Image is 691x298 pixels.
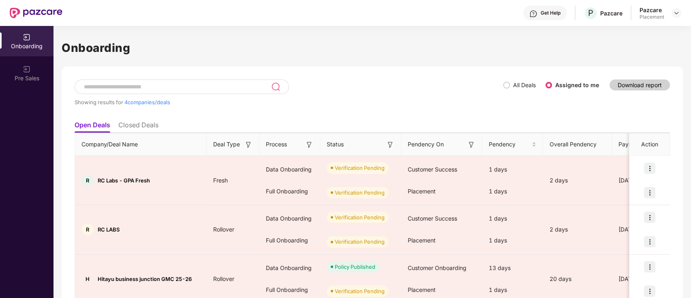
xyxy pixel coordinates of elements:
[529,10,537,18] img: svg+xml;base64,PHN2ZyBpZD0iSGVscC0zMngzMiIgeG1sbnM9Imh0dHA6Ly93d3cudzMub3JnLzIwMDAvc3ZnIiB3aWR0aD...
[644,212,655,223] img: icon
[75,99,503,105] div: Showing results for
[482,208,543,229] div: 1 days
[482,257,543,279] div: 13 days
[541,10,561,16] div: Get Help
[482,159,543,180] div: 1 days
[612,225,673,234] div: [DATE]
[644,163,655,174] img: icon
[259,208,320,229] div: Data Onboarding
[335,287,385,295] div: Verification Pending
[75,121,110,133] li: Open Deals
[408,215,457,222] span: Customer Success
[23,33,31,41] img: svg+xml;base64,PHN2ZyB3aWR0aD0iMjAiIGhlaWdodD0iMjAiIHZpZXdCb3g9IjAgMCAyMCAyMCIgZmlsbD0ibm9uZSIgeG...
[408,166,457,173] span: Customer Success
[23,65,31,73] img: svg+xml;base64,PHN2ZyB3aWR0aD0iMjAiIGhlaWdodD0iMjAiIHZpZXdCb3g9IjAgMCAyMCAyMCIgZmlsbD0ibm9uZSIgeG...
[335,263,375,271] div: Policy Published
[644,236,655,247] img: icon
[543,225,612,234] div: 2 days
[81,174,94,187] div: R
[259,257,320,279] div: Data Onboarding
[408,188,436,195] span: Placement
[207,177,234,184] span: Fresh
[335,189,385,197] div: Verification Pending
[543,274,612,283] div: 20 days
[610,79,670,90] button: Download report
[482,180,543,202] div: 1 days
[588,8,593,18] span: P
[207,226,241,233] span: Rollover
[259,159,320,180] div: Data Onboarding
[555,81,599,88] label: Assigned to me
[266,140,287,149] span: Process
[482,229,543,251] div: 1 days
[644,187,655,198] img: icon
[644,285,655,297] img: icon
[640,14,664,20] div: Placement
[81,223,94,236] div: R
[408,286,436,293] span: Placement
[335,164,385,172] div: Verification Pending
[482,133,543,156] th: Pendency
[10,8,62,18] img: New Pazcare Logo
[629,133,670,156] th: Action
[62,39,683,57] h1: Onboarding
[98,177,150,184] span: RC Labs - GPA Fresh
[271,82,280,92] img: svg+xml;base64,PHN2ZyB3aWR0aD0iMjQiIGhlaWdodD0iMjUiIHZpZXdCb3g9IjAgMCAyNCAyNSIgZmlsbD0ibm9uZSIgeG...
[98,276,192,282] span: Hitayu business junction GMC 25-26
[612,274,673,283] div: [DATE]
[489,140,530,149] span: Pendency
[640,6,664,14] div: Pazcare
[335,213,385,221] div: Verification Pending
[408,237,436,244] span: Placement
[673,10,680,16] img: svg+xml;base64,PHN2ZyBpZD0iRHJvcGRvd24tMzJ4MzIiIHhtbG5zPSJodHRwOi8vd3d3LnczLm9yZy8yMDAwL3N2ZyIgd2...
[118,121,158,133] li: Closed Deals
[98,226,120,233] span: RC LABS
[467,141,475,149] img: svg+xml;base64,PHN2ZyB3aWR0aD0iMTYiIGhlaWdodD0iMTYiIHZpZXdCb3g9IjAgMCAxNiAxNiIgZmlsbD0ibm9uZSIgeG...
[259,180,320,202] div: Full Onboarding
[327,140,344,149] span: Status
[543,176,612,185] div: 2 days
[75,133,207,156] th: Company/Deal Name
[543,133,612,156] th: Overall Pendency
[612,176,673,185] div: [DATE]
[259,229,320,251] div: Full Onboarding
[213,140,240,149] span: Deal Type
[305,141,313,149] img: svg+xml;base64,PHN2ZyB3aWR0aD0iMTYiIGhlaWdodD0iMTYiIHZpZXdCb3g9IjAgMCAxNiAxNiIgZmlsbD0ibm9uZSIgeG...
[124,99,170,105] span: 4 companies/deals
[612,133,673,156] th: Payment Done
[386,141,394,149] img: svg+xml;base64,PHN2ZyB3aWR0aD0iMTYiIGhlaWdodD0iMTYiIHZpZXdCb3g9IjAgMCAxNiAxNiIgZmlsbD0ibm9uZSIgeG...
[81,273,94,285] div: H
[207,275,241,282] span: Rollover
[600,9,623,17] div: Pazcare
[335,238,385,246] div: Verification Pending
[408,264,466,271] span: Customer Onboarding
[513,81,536,88] label: All Deals
[644,261,655,272] img: icon
[618,140,660,149] span: Payment Done
[244,141,252,149] img: svg+xml;base64,PHN2ZyB3aWR0aD0iMTYiIGhlaWdodD0iMTYiIHZpZXdCb3g9IjAgMCAxNiAxNiIgZmlsbD0ibm9uZSIgeG...
[408,140,444,149] span: Pendency On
